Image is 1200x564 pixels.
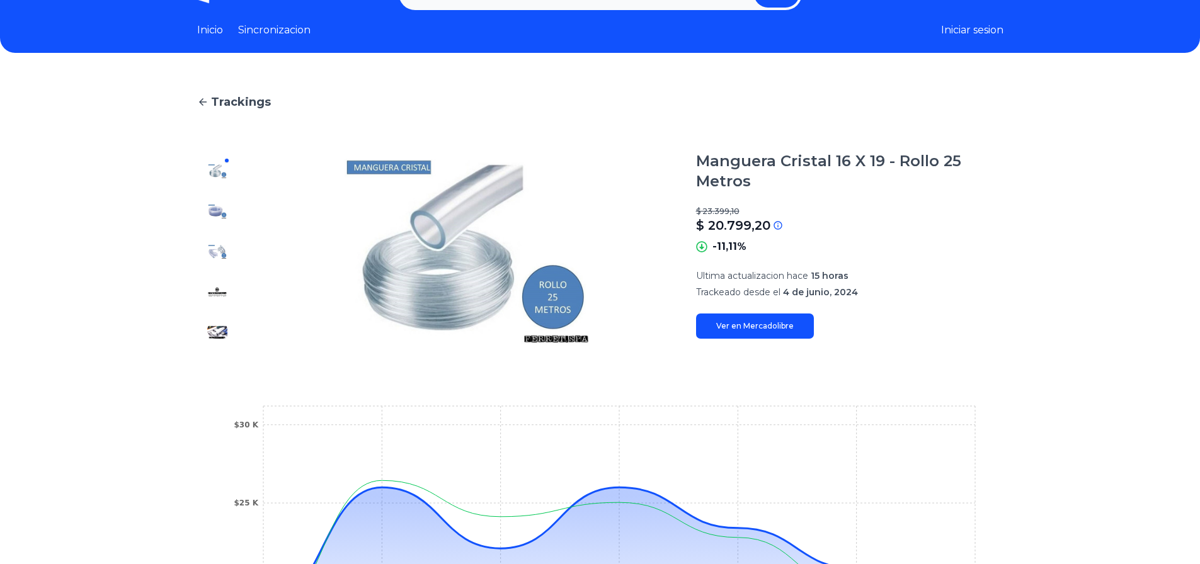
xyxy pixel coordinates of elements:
span: 4 de junio, 2024 [783,286,858,298]
a: Trackings [197,93,1003,111]
img: Manguera Cristal 16 X 19 - Rollo 25 Metros [207,161,227,181]
span: 15 horas [811,270,849,281]
p: $ 23.399,10 [696,206,1003,217]
tspan: $25 K [234,499,258,507]
span: Trackeado desde el [696,286,780,298]
img: Manguera Cristal 16 X 19 - Rollo 25 Metros [207,282,227,302]
p: -11,11% [712,239,746,254]
img: Manguera Cristal 16 X 19 - Rollo 25 Metros [207,201,227,222]
img: Manguera Cristal 16 X 19 - Rollo 25 Metros [207,242,227,262]
a: Ver en Mercadolibre [696,313,814,339]
span: Ultima actualizacion hace [696,270,808,281]
a: Sincronizacion [238,23,311,38]
a: Inicio [197,23,223,38]
span: Trackings [211,93,271,111]
button: Iniciar sesion [941,23,1003,38]
tspan: $30 K [234,420,258,429]
img: Manguera Cristal 16 X 19 - Rollo 25 Metros [263,151,671,352]
h1: Manguera Cristal 16 X 19 - Rollo 25 Metros [696,151,1003,191]
p: $ 20.799,20 [696,217,770,234]
img: Manguera Cristal 16 X 19 - Rollo 25 Metros [207,322,227,342]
